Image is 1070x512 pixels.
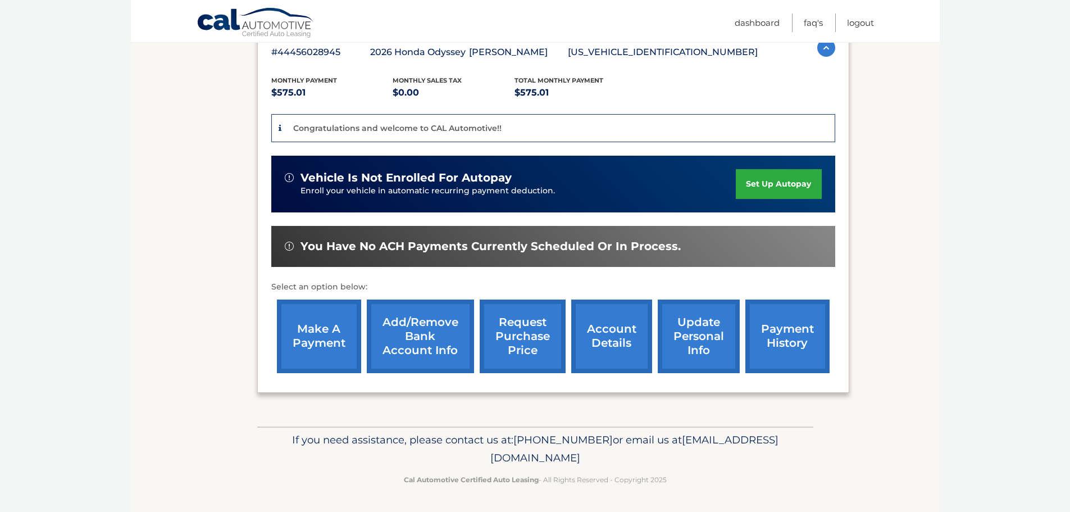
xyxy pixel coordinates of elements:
[514,76,603,84] span: Total Monthly Payment
[393,76,462,84] span: Monthly sales Tax
[847,13,874,32] a: Logout
[735,13,780,32] a: Dashboard
[568,44,758,60] p: [US_VEHICLE_IDENTIFICATION_NUMBER]
[271,85,393,101] p: $575.01
[404,475,539,484] strong: Cal Automotive Certified Auto Leasing
[804,13,823,32] a: FAQ's
[197,7,315,40] a: Cal Automotive
[393,85,514,101] p: $0.00
[817,39,835,57] img: accordion-active.svg
[271,280,835,294] p: Select an option below:
[300,171,512,185] span: vehicle is not enrolled for autopay
[571,300,652,373] a: account details
[271,76,337,84] span: Monthly Payment
[370,44,469,60] p: 2026 Honda Odyssey
[265,474,806,486] p: - All Rights Reserved - Copyright 2025
[658,300,740,373] a: update personal info
[265,431,806,467] p: If you need assistance, please contact us at: or email us at
[285,173,294,182] img: alert-white.svg
[469,44,568,60] p: [PERSON_NAME]
[514,85,636,101] p: $575.01
[513,433,613,446] span: [PHONE_NUMBER]
[277,300,361,373] a: make a payment
[285,242,294,251] img: alert-white.svg
[300,239,681,253] span: You have no ACH payments currently scheduled or in process.
[271,44,370,60] p: #44456028945
[736,169,821,199] a: set up autopay
[480,300,566,373] a: request purchase price
[367,300,474,373] a: Add/Remove bank account info
[745,300,830,373] a: payment history
[293,123,502,133] p: Congratulations and welcome to CAL Automotive!!
[300,185,736,197] p: Enroll your vehicle in automatic recurring payment deduction.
